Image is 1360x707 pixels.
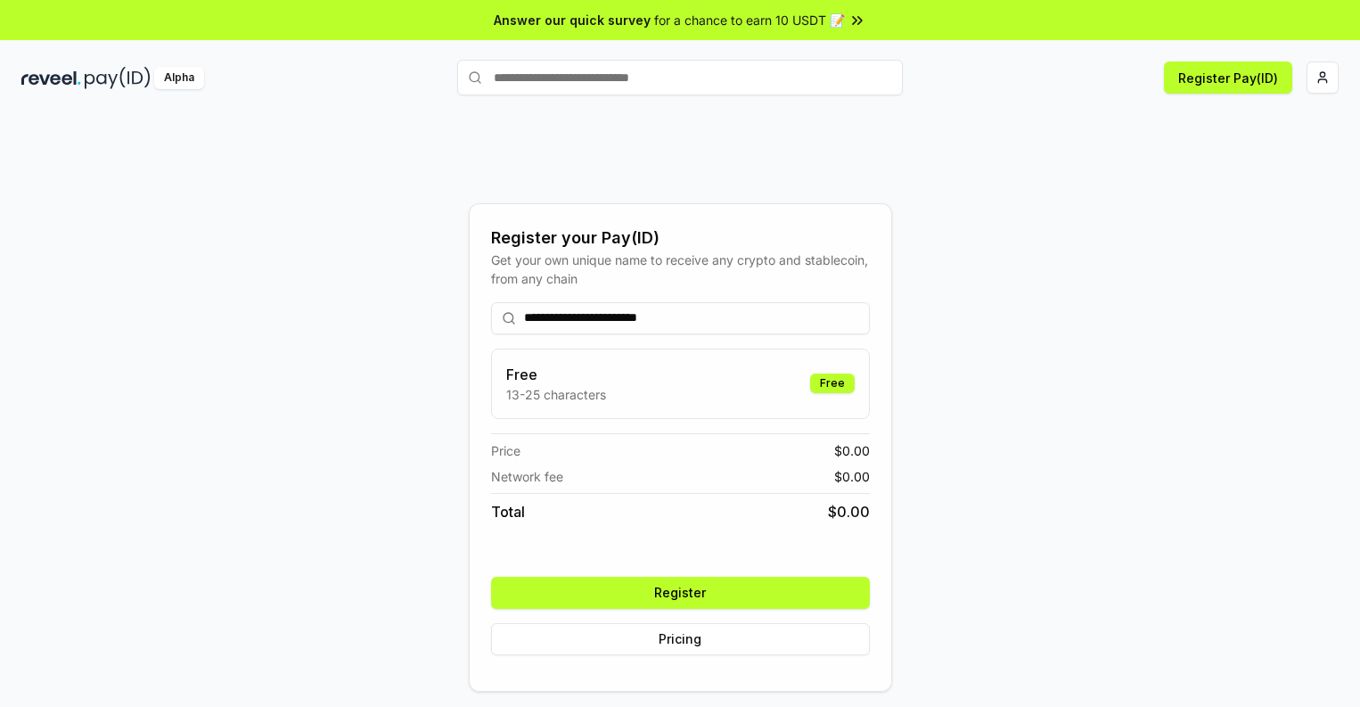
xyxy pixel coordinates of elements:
[85,67,151,89] img: pay_id
[154,67,204,89] div: Alpha
[491,623,870,655] button: Pricing
[506,364,606,385] h3: Free
[828,501,870,522] span: $ 0.00
[834,441,870,460] span: $ 0.00
[654,11,845,29] span: for a chance to earn 10 USDT 📝
[491,226,870,251] div: Register your Pay(ID)
[506,385,606,404] p: 13-25 characters
[21,67,81,89] img: reveel_dark
[1164,62,1292,94] button: Register Pay(ID)
[491,251,870,288] div: Get your own unique name to receive any crypto and stablecoin, from any chain
[491,577,870,609] button: Register
[491,441,520,460] span: Price
[491,467,563,486] span: Network fee
[494,11,651,29] span: Answer our quick survey
[810,374,855,393] div: Free
[491,501,525,522] span: Total
[834,467,870,486] span: $ 0.00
